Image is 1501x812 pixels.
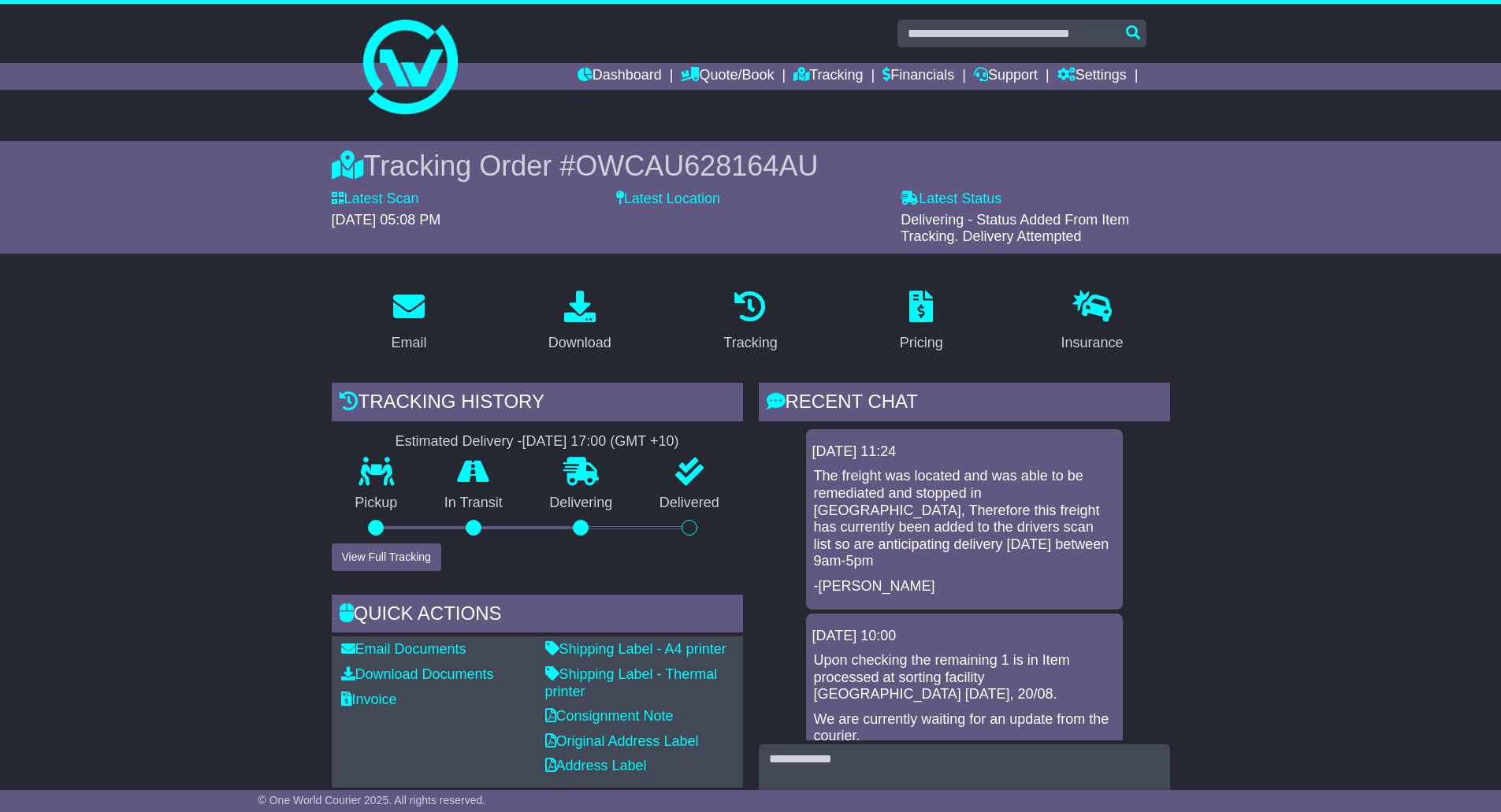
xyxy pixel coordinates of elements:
a: Pricing [890,285,953,359]
div: Pricing [900,332,943,354]
a: Consignment Note [545,708,674,724]
p: Pickup [332,495,422,512]
a: Support [974,63,1038,90]
a: Download [538,285,622,359]
div: Tracking [723,332,777,354]
p: The freight was located and was able to be remediated and stopped in [GEOGRAPHIC_DATA], Therefore... [814,468,1115,570]
div: Email [391,332,426,354]
div: Tracking history [332,383,743,425]
a: Settings [1057,63,1127,90]
label: Latest Location [616,191,720,208]
a: Insurance [1051,285,1134,359]
div: Download [548,332,611,354]
div: Quick Actions [332,595,743,637]
span: © One World Courier 2025. All rights reserved. [258,794,486,806]
a: Financials [882,63,954,90]
p: Delivering [526,495,637,512]
a: Download Documents [341,666,494,682]
a: Address Label [545,758,647,773]
p: We are currently waiting for an update from the courier. [814,711,1115,745]
a: Tracking [713,285,787,359]
span: [DATE] 05:08 PM [332,212,441,228]
div: [DATE] 10:00 [812,628,1116,645]
a: Dashboard [578,63,662,90]
div: [DATE] 17:00 (GMT +10) [522,433,679,450]
span: Delivering - Status Added From Item Tracking. Delivery Attempted [901,212,1129,245]
p: In Transit [421,495,526,512]
a: Original Address Label [545,733,699,749]
div: RECENT CHAT [759,383,1170,425]
p: -[PERSON_NAME] [814,578,1115,595]
span: OWCAU628164AU [575,150,818,182]
a: Shipping Label - A4 printer [545,641,726,657]
a: Invoice [341,691,397,707]
button: View Full Tracking [332,543,441,571]
a: Shipping Label - Thermal printer [545,666,718,699]
div: Estimated Delivery - [332,433,743,450]
p: Upon checking the remaining 1 is in Item processed at sorting facility [GEOGRAPHIC_DATA] [DATE], ... [814,652,1115,703]
div: Tracking Order # [332,149,1170,183]
p: Delivered [636,495,743,512]
a: Email [381,285,437,359]
div: Insurance [1061,332,1124,354]
a: Email Documents [341,641,466,657]
div: [DATE] 11:24 [812,443,1116,461]
label: Latest Scan [332,191,419,208]
a: Quote/Book [681,63,774,90]
a: Tracking [793,63,863,90]
label: Latest Status [901,191,1001,208]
